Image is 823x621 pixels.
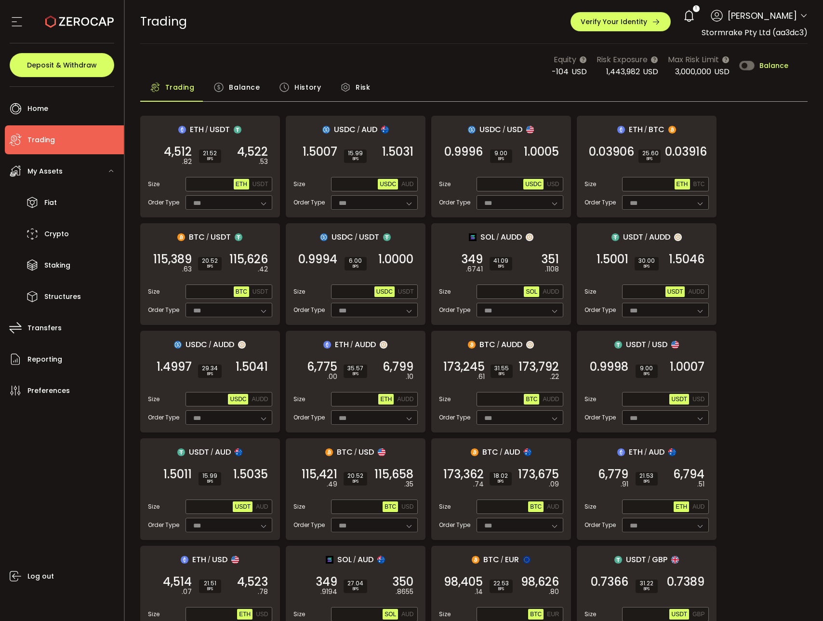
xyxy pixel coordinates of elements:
button: USDT [396,286,416,297]
img: eth_portfolio.svg [617,448,625,456]
span: Order Type [439,306,470,314]
span: 9.00 [639,365,654,371]
span: 0.9994 [298,255,337,264]
span: 115,626 [229,255,268,264]
img: eth_portfolio.svg [178,126,186,134]
span: Home [27,102,48,116]
span: 25.60 [642,150,657,156]
span: 6,799 [383,362,413,372]
em: / [645,233,648,242]
span: AUD [256,503,268,510]
em: .63 [182,264,192,274]
em: / [211,448,213,457]
button: SOL [383,609,398,620]
span: EUR [547,611,559,618]
img: aud_portfolio.svg [524,448,531,456]
button: GBP [690,609,706,620]
iframe: Chat Widget [708,517,823,621]
span: ETH [190,123,204,135]
button: AUDD [541,286,561,297]
img: aud_portfolio.svg [668,448,676,456]
span: 4,522 [237,147,268,157]
span: USD [547,181,559,188]
em: .42 [258,264,268,274]
span: 115,421 [302,470,337,479]
em: / [205,125,208,134]
span: USDT [189,446,209,458]
span: USD [571,66,587,77]
button: USDT [251,286,270,297]
span: 1.4997 [157,362,192,372]
span: History [294,78,321,97]
span: 0.9996 [444,147,483,157]
span: Order Type [584,306,616,314]
img: usd_portfolio.svg [231,556,239,564]
span: 173,792 [518,362,559,372]
button: USDT [665,286,685,297]
span: ETH [676,503,687,510]
i: BPS [202,479,217,485]
span: 20.52 [347,473,363,479]
span: USDT [671,611,687,618]
i: BPS [639,371,654,377]
span: 1.5011 [163,470,192,479]
span: Order Type [293,198,325,207]
span: AUD [215,446,231,458]
span: AUDD [501,338,522,351]
em: .10 [406,372,413,382]
span: USDT [398,288,414,295]
button: Verify Your Identity [571,12,671,31]
span: GBP [692,611,704,618]
button: AUD [690,501,706,512]
span: BTC [479,338,495,351]
span: BTC [530,611,542,618]
img: zuPXiwguUFiBOIQyqLOiXsnnNitlx7q4LCwEbLHADjIpTka+Lip0HH8D0VTrd02z+wEAAAAASUVORK5CYII= [526,341,534,349]
span: [PERSON_NAME] [728,9,797,22]
span: Order Type [439,413,470,422]
span: BTC [649,123,664,135]
em: / [354,448,357,457]
span: USD [507,123,522,135]
img: zuPXiwguUFiBOIQyqLOiXsnnNitlx7q4LCwEbLHADjIpTka+Lip0HH8D0VTrd02z+wEAAAAASUVORK5CYII= [238,341,246,349]
span: Size [439,180,451,189]
button: USDC [523,179,544,189]
button: ETH [237,609,252,620]
span: 15.99 [202,473,217,479]
span: 351 [541,255,559,264]
span: Deposit & Withdraw [27,62,97,68]
span: 35.57 [347,365,363,371]
span: 0.03906 [589,147,634,157]
span: Order Type [293,306,325,314]
span: Size [148,287,159,296]
span: Stormrake Pty Ltd (aa3dc3) [702,27,808,38]
i: BPS [347,479,363,485]
img: usdt_portfolio.svg [614,556,622,564]
span: BTC [482,446,498,458]
span: Trading [27,133,55,147]
i: BPS [202,371,218,377]
img: btc_portfolio.svg [668,126,676,134]
span: AUDD [252,396,268,403]
span: ETH [677,181,688,188]
img: usd_portfolio.svg [671,341,679,349]
span: 1,443,982 [606,66,640,77]
i: BPS [642,156,657,162]
span: USDT [671,396,687,403]
em: .61 [477,372,485,382]
img: btc_portfolio.svg [472,556,479,564]
img: usdt_portfolio.svg [611,233,619,241]
span: USD [652,338,667,351]
span: Size [439,395,451,404]
span: ETH [380,396,392,403]
i: BPS [348,156,363,162]
span: AUD [401,181,413,188]
span: USD [256,611,268,618]
img: eth_portfolio.svg [617,126,625,134]
span: BTC [189,231,205,243]
button: USD [690,394,706,405]
span: 1 [695,5,697,12]
span: Size [439,287,451,296]
span: AUDD [543,288,559,295]
button: USDT [669,394,689,405]
span: 15.99 [348,150,363,156]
